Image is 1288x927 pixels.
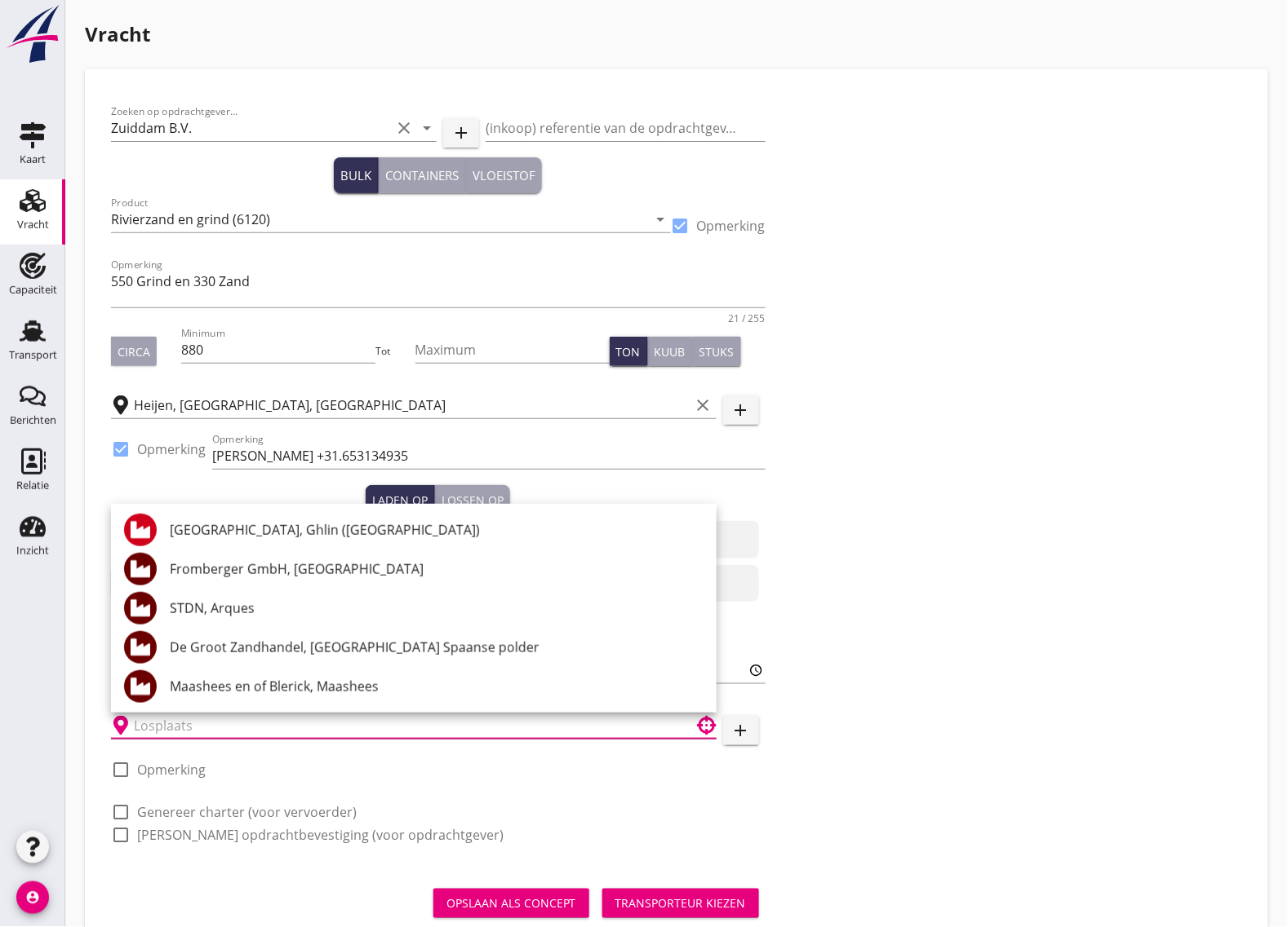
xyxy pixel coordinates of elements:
[137,761,206,778] label: Opmerking
[433,889,589,918] button: Opslaan als concept
[417,118,437,138] i: arrow_drop_down
[446,895,576,912] div: Opslaan als concept
[648,337,693,366] button: Kuub
[473,166,535,185] div: Vloeistof
[700,343,735,360] div: Stuks
[170,559,704,579] div: Fromberger GmbH, [GEOGRAPHIC_DATA]
[334,157,379,193] button: Bulk
[10,415,56,426] div: Berichten
[375,344,415,359] div: Tot
[111,206,648,232] input: Product
[693,337,741,366] button: Stuks
[170,520,704,540] div: [GEOGRAPHIC_DATA], Ghlin ([GEOGRAPHIC_DATA])
[137,804,357,820] label: Genereer charter (voor vervoerder)
[9,350,57,360] div: Transport
[340,166,371,185] div: Bulk
[435,485,510,514] button: Lossen op
[372,492,428,509] div: Laden op
[16,545,49,556] div: Inzicht
[731,721,751,740] i: add
[602,889,759,918] button: Transporteur kiezen
[170,598,704,618] div: STDN, Arques
[415,337,610,363] input: Maximum
[134,392,691,418] input: Laadplaats
[655,343,686,360] div: Kuub
[729,314,766,324] div: 21 / 255
[137,441,206,457] label: Opmerking
[20,154,46,165] div: Kaart
[451,123,471,143] i: add
[385,166,459,185] div: Containers
[212,443,766,469] input: Opmerking
[616,343,641,360] div: Ton
[651,210,671,229] i: arrow_drop_down
[118,343,150,360] div: Circa
[697,218,766,234] label: Opmerking
[366,485,435,514] button: Laden op
[134,713,671,739] input: Losplaats
[16,881,49,914] i: account_circle
[615,895,746,912] div: Transporteur kiezen
[9,285,57,295] div: Capaciteit
[17,219,49,230] div: Vracht
[16,480,49,491] div: Relatie
[694,395,713,415] i: clear
[137,827,504,843] label: [PERSON_NAME] opdrachtbevestiging (voor opdrachtgever)
[111,268,766,307] textarea: Opmerking
[379,157,466,193] button: Containers
[394,118,414,138] i: clear
[466,157,542,193] button: Vloeistof
[85,20,1268,49] h1: Vracht
[111,337,157,366] button: Circa
[170,638,704,657] div: De Groot Zandhandel, [GEOGRAPHIC_DATA] Spaanse polder
[170,677,704,696] div: Maashees en of Blerick, Maashees
[731,400,751,420] i: add
[486,115,766,141] input: (inkoop) referentie van de opdrachtgever
[111,115,391,141] input: Zoeken op opdrachtgever...
[181,337,375,363] input: Minimum
[610,337,648,366] button: Ton
[442,492,504,509] div: Lossen op
[3,4,62,64] img: logo-small.a267ee39.svg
